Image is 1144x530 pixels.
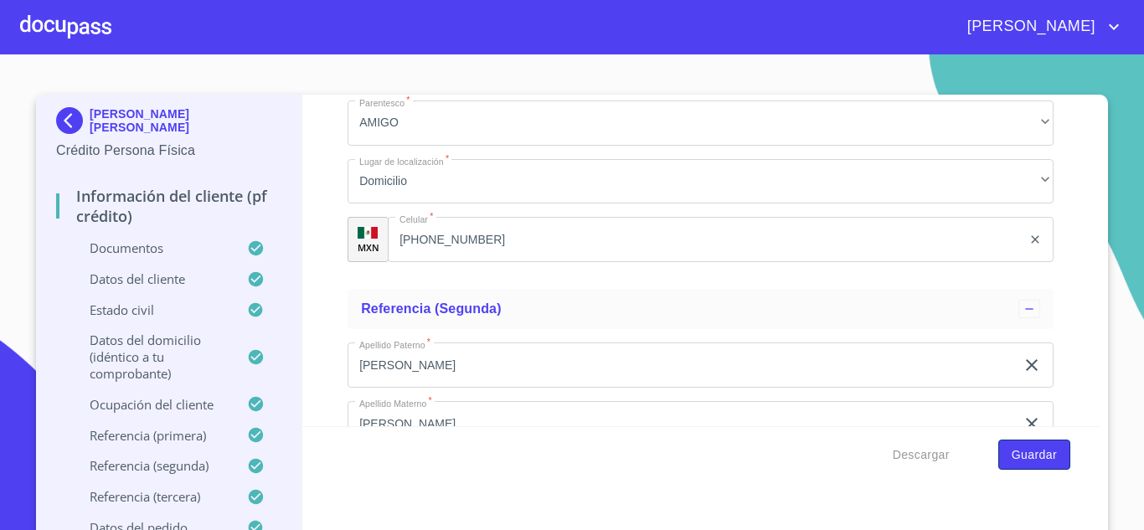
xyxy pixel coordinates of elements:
[358,227,378,239] img: R93DlvwvvjP9fbrDwZeCRYBHk45OWMq+AAOlFVsxT89f82nwPLnD58IP7+ANJEaWYhP0Tx8kkA0WlQMPQsAAgwAOmBj20AXj6...
[955,13,1124,40] button: account of current user
[56,270,247,287] p: Datos del cliente
[56,107,90,134] img: Docupass spot blue
[56,488,247,505] p: Referencia (tercera)
[56,239,247,256] p: Documentos
[90,107,281,134] p: [PERSON_NAME] [PERSON_NAME]
[1022,355,1042,375] button: clear input
[1022,414,1042,434] button: clear input
[1028,233,1042,246] button: clear input
[348,289,1054,329] div: Referencia (segunda)
[886,440,956,471] button: Descargar
[56,107,281,141] div: [PERSON_NAME] [PERSON_NAME]
[56,301,247,318] p: Estado Civil
[56,427,247,444] p: Referencia (primera)
[358,241,379,254] p: MXN
[1012,445,1057,466] span: Guardar
[56,141,281,161] p: Crédito Persona Física
[361,301,502,316] span: Referencia (segunda)
[893,445,950,466] span: Descargar
[348,159,1054,204] div: Domicilio
[348,100,1054,146] div: AMIGO
[56,396,247,413] p: Ocupación del Cliente
[56,457,247,474] p: Referencia (segunda)
[56,332,247,382] p: Datos del domicilio (idéntico a tu comprobante)
[56,186,281,226] p: Información del cliente (PF crédito)
[998,440,1070,471] button: Guardar
[955,13,1104,40] span: [PERSON_NAME]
